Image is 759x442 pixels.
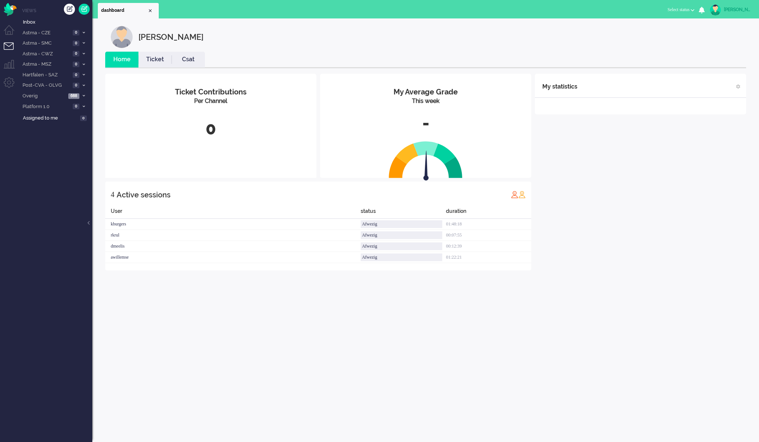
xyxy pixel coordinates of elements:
li: Csat [172,52,205,68]
li: Views [22,7,92,14]
div: 0 [111,117,311,141]
div: 00:12:39 [446,241,531,252]
a: Assigned to me 0 [21,114,92,122]
div: Afwezig [361,253,442,261]
li: Dashboard [98,3,159,18]
div: kburgers [105,219,361,230]
span: Inbox [23,19,92,26]
span: Platform 1.0 [21,103,71,110]
span: 0 [73,104,79,109]
div: User [105,207,361,219]
li: Dashboard menu [4,25,20,42]
img: profile_red.svg [511,191,518,198]
span: Astma - SMC [21,40,71,47]
div: My Average Grade [326,87,526,97]
div: status [361,207,446,219]
div: 4 [111,187,114,202]
li: Ticket [138,52,172,68]
span: dashboard [101,7,147,14]
div: This week [326,97,526,106]
a: Home [105,55,138,64]
span: 0 [73,41,79,46]
img: arrow.svg [410,151,442,182]
span: Select status [667,7,690,12]
span: Assigned to me [23,115,78,122]
li: Select status [663,2,699,18]
div: Active sessions [117,187,171,202]
div: [PERSON_NAME] [138,26,203,48]
div: rkrul [105,230,361,241]
img: flow_omnibird.svg [4,3,17,16]
span: Overig [21,93,66,100]
span: 0 [73,72,79,78]
div: Close tab [147,8,153,14]
span: 0 [80,115,87,121]
img: avatar [710,4,721,15]
div: 00:07:55 [446,230,531,241]
li: Home [105,52,138,68]
a: Quick Ticket [79,4,90,15]
div: dmeelis [105,241,361,252]
a: Omnidesk [4,5,17,10]
span: Astma - CZE [21,30,71,37]
div: - [326,111,526,135]
div: Per Channel [111,97,311,106]
img: customer.svg [111,26,133,48]
li: Admin menu [4,77,20,94]
a: [PERSON_NAME] [708,4,752,15]
div: 01:22:21 [446,252,531,263]
img: profile_orange.svg [518,191,526,198]
span: 0 [73,62,79,67]
a: Ticket [138,55,172,64]
div: Create ticket [64,4,75,15]
span: 0 [73,51,79,56]
span: 0 [73,30,79,35]
span: Astma - CWZ [21,51,71,58]
div: Ticket Contributions [111,87,311,97]
div: Afwezig [361,220,442,228]
div: duration [446,207,531,219]
li: Supervisor menu [4,60,20,76]
div: awillemse [105,252,361,263]
div: [PERSON_NAME] [724,6,752,13]
button: Select status [663,4,699,15]
img: semi_circle.svg [389,141,463,178]
li: Tickets menu [4,42,20,59]
a: Inbox [21,18,92,26]
span: Post-CVA - OLVG [21,82,71,89]
span: Hartfalen - SAZ [21,72,71,79]
span: 0 [73,83,79,88]
a: Csat [172,55,205,64]
div: Afwezig [361,242,442,250]
div: My statistics [542,79,577,94]
span: Astma - MSZ [21,61,71,68]
div: Afwezig [361,231,442,239]
span: 688 [68,93,79,99]
div: 01:48:18 [446,219,531,230]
